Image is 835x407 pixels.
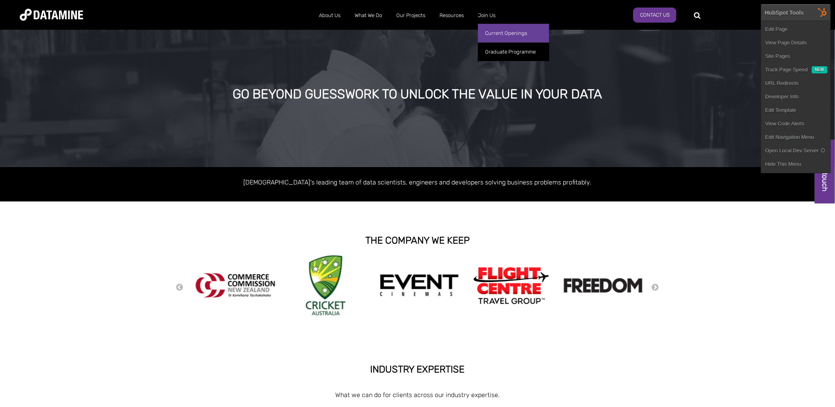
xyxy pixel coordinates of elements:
[478,42,549,61] a: Graduate Programme
[765,9,804,16] div: HubSpot Tools
[652,283,659,292] button: Next
[633,8,676,23] a: Contact Us
[176,283,184,292] button: Previous
[371,364,465,375] strong: INDUSTRY EXPERTISE
[761,36,831,50] a: View Page Details
[812,66,827,73] div: New
[335,391,500,399] span: What we can do for clients across our industry expertise.
[761,4,831,173] div: HubSpot Tools Edit PageView Page DetailsSite Pages Track Page Speed New URL RedirectsDeveloper In...
[761,131,831,144] a: Edit Navigation Menu
[761,104,831,117] a: Edit Template
[432,5,471,26] a: Resources
[192,177,644,188] p: [DEMOGRAPHIC_DATA]'s leading team of data scientists, engineers and developers solving business p...
[306,255,346,315] img: Cricket Australia
[478,24,549,42] a: Current Openings
[471,5,503,26] a: Join Us
[472,265,551,306] img: Flight Centre
[312,5,348,26] a: About Us
[761,77,831,90] a: URL Redirects
[20,9,83,21] img: Datamine
[380,274,459,297] img: event cinemas
[761,23,831,36] a: Edit Page
[94,87,741,102] div: GO BEYOND GUESSWORK TO UNLOCK THE VALUE IN YOUR DATA
[761,63,812,77] a: Track Page Speed
[389,5,432,26] a: Our Projects
[761,90,831,104] a: Developer Info
[761,50,831,63] a: Site Pages
[761,157,831,171] a: Hide This Menu
[814,4,831,21] img: HubSpot Tools Menu Toggle
[564,278,643,293] img: Freedom logo
[761,117,831,131] a: View Code Alerts
[761,144,831,157] a: Open Local Dev Server
[365,235,470,246] strong: THE COMPANY WE KEEP
[196,273,275,298] img: commercecommission
[348,5,389,26] a: What We Do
